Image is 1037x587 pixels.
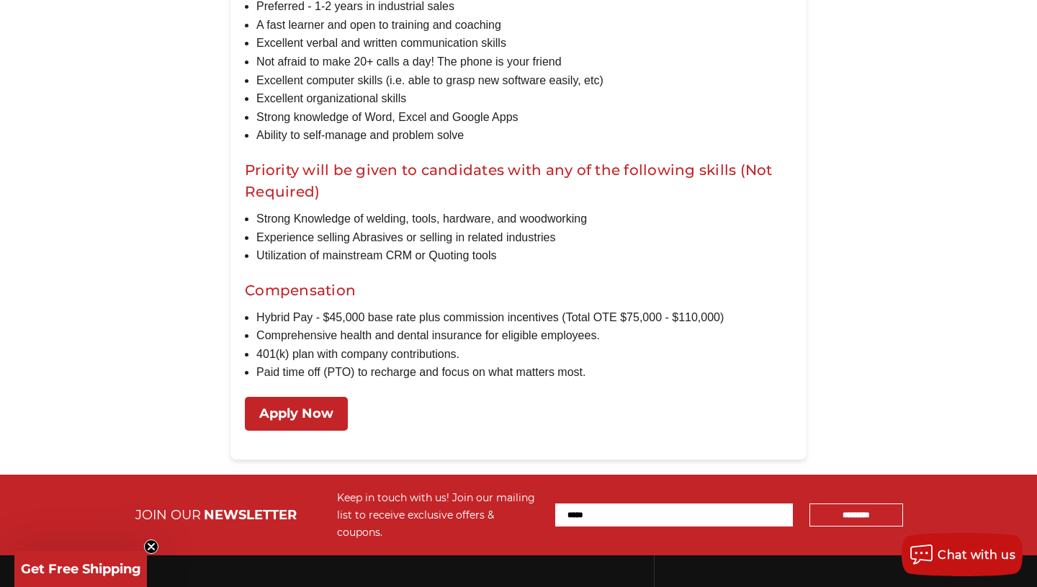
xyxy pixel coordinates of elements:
[256,53,792,71] li: Not afraid to make 20+ calls a day! The phone is your friend
[256,89,792,108] li: Excellent organizational skills
[14,551,147,587] div: Get Free ShippingClose teaser
[256,363,792,382] li: Paid time off (PTO) to recharge and focus on what matters most.
[256,210,792,228] li: Strong Knowledge of welding, tools, hardware, and woodworking
[256,71,792,90] li: Excellent computer skills (i.e. able to grasp new software easily, etc)
[256,308,792,327] li: Hybrid Pay - $45,000 base rate plus commission incentives (Total OTE $75,000 - $110,000)
[337,489,541,541] div: Keep in touch with us! Join our mailing list to receive exclusive offers & coupons.
[256,345,792,364] li: 401(k) plan with company contributions.
[256,108,792,127] li: Strong knowledge of Word, Excel and Google Apps
[256,326,792,345] li: Comprehensive health and dental insurance for eligible employees.
[256,228,792,247] li: Experience selling Abrasives or selling in related industries
[245,279,792,301] h2: Compensation
[245,397,348,431] a: Apply Now
[135,507,201,523] span: JOIN OUR
[256,246,792,265] li: Utilization of mainstream CRM or Quoting tools
[256,34,792,53] li: Excellent verbal and written communication skills
[21,561,141,577] span: Get Free Shipping
[245,159,792,202] h2: Priority will be given to candidates with any of the following skills (Not Required)
[938,548,1015,562] span: Chat with us
[902,533,1023,576] button: Chat with us
[256,16,792,35] li: A fast learner and open to training and coaching
[204,507,297,523] span: NEWSLETTER
[256,126,792,145] li: Ability to self-manage and problem solve
[144,539,158,554] button: Close teaser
